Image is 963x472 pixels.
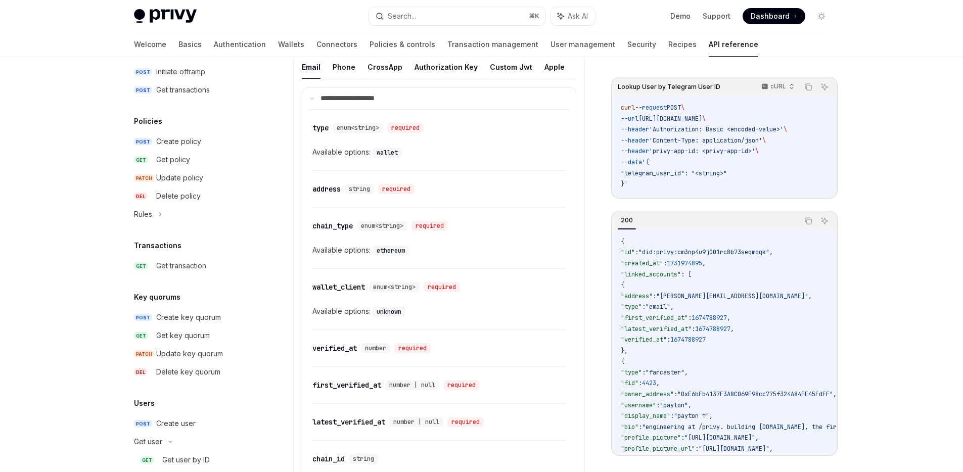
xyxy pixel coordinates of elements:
[703,11,730,21] a: Support
[156,311,221,323] div: Create key quorum
[755,434,759,442] span: ,
[162,454,210,466] div: Get user by ID
[638,248,769,256] span: "did:privy:cm3np4u9j001rc8b73seqmqqk"
[126,151,255,169] a: GETGet policy
[621,434,681,442] span: "profile_picture"
[126,414,255,433] a: POSTCreate user
[551,32,615,57] a: User management
[353,455,374,463] span: string
[627,32,656,57] a: Security
[126,132,255,151] a: POSTCreate policy
[134,240,181,252] h5: Transactions
[618,214,636,226] div: 200
[278,32,304,57] a: Wallets
[674,390,677,398] span: :
[756,78,799,96] button: cURL
[140,456,154,464] span: GET
[653,292,656,300] span: :
[681,270,692,278] span: : [
[312,380,381,390] div: first_verified_at
[134,332,148,340] span: GET
[134,193,147,200] span: DEL
[621,270,681,278] span: "linked_accounts"
[727,314,730,322] span: ,
[642,368,646,376] span: :
[635,104,667,112] span: --request
[312,221,353,231] div: chain_type
[621,125,649,133] span: --header
[551,7,595,25] button: Ask AI
[692,314,727,322] span: 1674788927
[618,83,720,91] span: Lookup User by Telegram User ID
[621,379,638,387] span: "fid"
[818,80,831,93] button: Ask AI
[667,336,670,344] span: :
[695,325,730,333] span: 1674788927
[312,123,329,133] div: type
[568,11,588,21] span: Ask AI
[670,412,674,420] span: :
[156,329,210,342] div: Get key quorum
[642,158,649,166] span: '{
[762,136,766,145] span: \
[443,380,480,390] div: required
[312,417,385,427] div: latest_verified_at
[621,412,670,420] span: "display_name"
[316,32,357,57] a: Connectors
[681,434,684,442] span: :
[394,343,431,353] div: required
[674,412,709,420] span: "payton ↑"
[134,115,162,127] h5: Policies
[178,32,202,57] a: Basics
[156,417,196,430] div: Create user
[621,368,642,376] span: "type"
[134,32,166,57] a: Welcome
[818,214,831,227] button: Ask AI
[312,343,357,353] div: verified_at
[813,8,830,24] button: Toggle dark mode
[156,84,210,96] div: Get transactions
[134,208,152,220] div: Rules
[646,368,684,376] span: "farcaster"
[808,292,812,300] span: ,
[126,451,255,469] a: GETGet user by ID
[411,221,448,231] div: required
[681,104,684,112] span: \
[769,248,773,256] span: ,
[621,303,642,311] span: "type"
[677,390,833,398] span: "0xE6bFb4137F3A8C069F98cc775f324A84FE45FdFF"
[126,169,255,187] a: PATCHUpdate policy
[312,454,345,464] div: chain_id
[156,366,220,378] div: Delete key quorum
[378,184,415,194] div: required
[214,32,266,57] a: Authentication
[373,307,405,317] code: unknown
[802,214,815,227] button: Copy the contents from the code block
[447,32,538,57] a: Transaction management
[373,246,409,256] code: ethereum
[751,11,790,21] span: Dashboard
[769,445,773,453] span: ,
[156,135,201,148] div: Create policy
[670,11,691,21] a: Demo
[684,368,688,376] span: ,
[134,9,197,23] img: light logo
[156,154,190,166] div: Get policy
[134,397,155,409] h5: Users
[621,180,628,188] span: }'
[638,115,702,123] span: [URL][DOMAIN_NAME]
[621,401,656,409] span: "username"
[670,336,706,344] span: 1674788927
[621,445,695,453] span: "profile_picture_url"
[126,326,255,345] a: GETGet key quorum
[312,244,566,256] div: Available options:
[670,303,674,311] span: ,
[156,172,203,184] div: Update policy
[388,10,416,22] div: Search...
[709,32,758,57] a: API reference
[621,238,624,246] span: {
[621,158,642,166] span: --data
[134,420,152,428] span: POST
[134,368,147,376] span: DEL
[702,115,706,123] span: \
